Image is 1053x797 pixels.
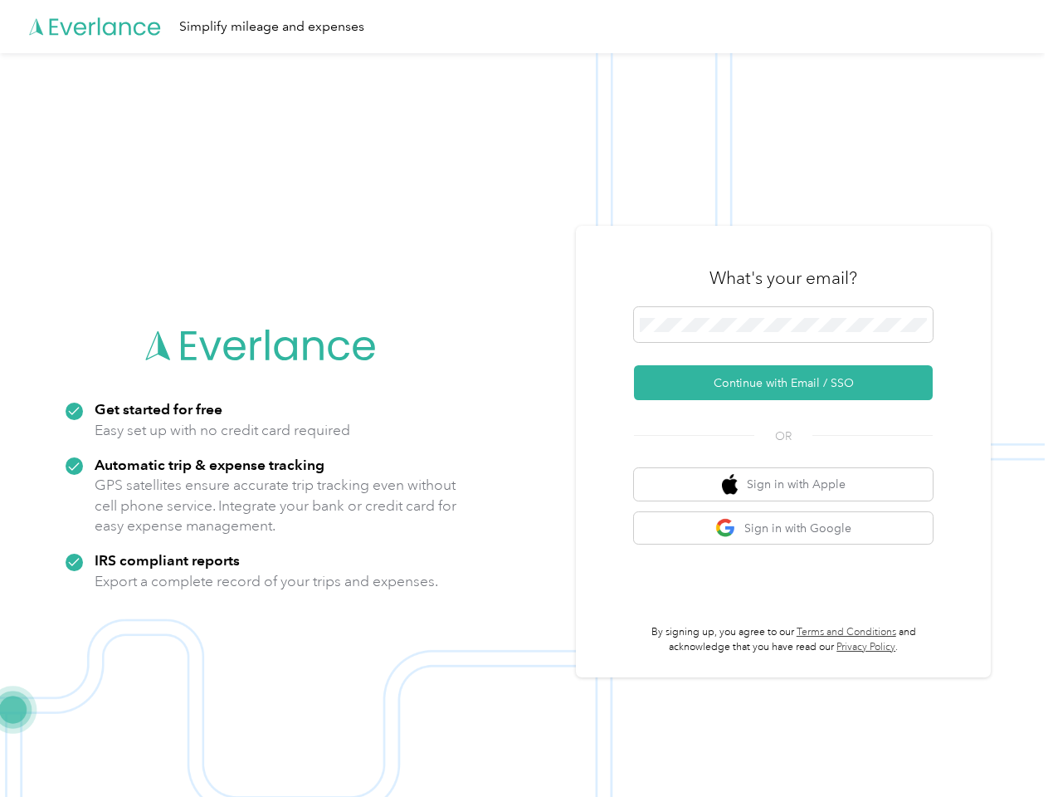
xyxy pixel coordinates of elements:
button: apple logoSign in with Apple [634,468,933,501]
a: Terms and Conditions [797,626,896,638]
p: GPS satellites ensure accurate trip tracking even without cell phone service. Integrate your bank... [95,475,457,536]
strong: Get started for free [95,400,222,418]
div: Simplify mileage and expenses [179,17,364,37]
img: apple logo [722,474,739,495]
span: OR [754,428,812,445]
button: Continue with Email / SSO [634,365,933,400]
p: By signing up, you agree to our and acknowledge that you have read our . [634,625,933,654]
img: google logo [715,518,736,539]
a: Privacy Policy [836,641,895,653]
strong: Automatic trip & expense tracking [95,456,324,473]
p: Export a complete record of your trips and expenses. [95,571,438,592]
p: Easy set up with no credit card required [95,420,350,441]
strong: IRS compliant reports [95,551,240,569]
button: google logoSign in with Google [634,512,933,545]
h3: What's your email? [709,266,857,290]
